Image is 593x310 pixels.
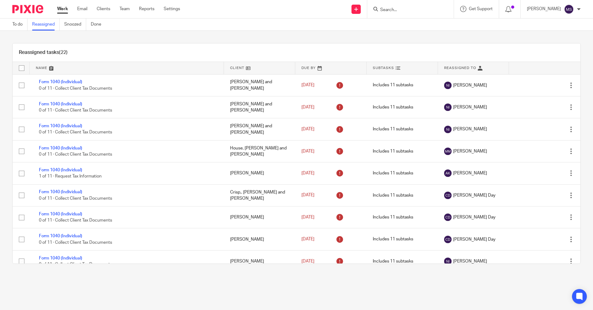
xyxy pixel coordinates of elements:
[444,192,452,199] img: svg%3E
[453,236,495,243] span: [PERSON_NAME] Day
[224,96,295,118] td: [PERSON_NAME] and [PERSON_NAME]
[301,127,314,131] span: [DATE]
[224,184,295,206] td: Crisp,. [PERSON_NAME] and [PERSON_NAME]
[224,162,295,184] td: [PERSON_NAME]
[91,18,106,31] a: Done
[39,108,112,112] span: 0 of 11 · Collect Client Tax Documents
[39,212,82,216] a: Form 1040 (Individual)
[39,86,112,91] span: 0 of 11 · Collect Client Tax Documents
[39,168,82,172] a: Form 1040 (Individual)
[564,4,574,14] img: svg%3E
[301,215,314,219] span: [DATE]
[224,250,295,272] td: [PERSON_NAME]
[39,130,112,135] span: 0 of 11 · Collect Client Tax Documents
[527,6,561,12] p: [PERSON_NAME]
[139,6,154,12] a: Reports
[19,49,68,56] h1: Reassigned tasks
[164,6,180,12] a: Settings
[444,148,452,155] img: svg%3E
[453,214,495,220] span: [PERSON_NAME] Day
[39,218,112,222] span: 0 of 11 · Collect Client Tax Documents
[120,6,130,12] a: Team
[373,171,413,175] span: Includes 11 subtasks
[224,206,295,228] td: [PERSON_NAME]
[224,140,295,162] td: House, [PERSON_NAME] and [PERSON_NAME]
[224,74,295,96] td: [PERSON_NAME] and [PERSON_NAME]
[39,234,82,238] a: Form 1040 (Individual)
[373,127,413,132] span: Includes 11 subtasks
[301,259,314,263] span: [DATE]
[373,237,413,242] span: Includes 11 subtasks
[301,149,314,153] span: [DATE]
[453,82,487,88] span: [PERSON_NAME]
[301,171,314,175] span: [DATE]
[224,228,295,250] td: [PERSON_NAME]
[444,214,452,221] img: svg%3E
[57,6,68,12] a: Work
[373,215,413,219] span: Includes 11 subtasks
[39,80,82,84] a: Form 1040 (Individual)
[39,174,102,179] span: 1 of 11 · Request Tax Information
[373,66,394,70] span: Subtasks
[39,124,82,128] a: Form 1040 (Individual)
[301,105,314,109] span: [DATE]
[444,169,452,177] img: svg%3E
[444,82,452,89] img: svg%3E
[77,6,87,12] a: Email
[373,83,413,88] span: Includes 11 subtasks
[59,50,68,55] span: (22)
[12,5,43,13] img: Pixie
[373,259,413,263] span: Includes 11 subtasks
[39,102,82,106] a: Form 1040 (Individual)
[453,148,487,154] span: [PERSON_NAME]
[444,258,452,265] img: svg%3E
[373,105,413,109] span: Includes 11 subtasks
[301,237,314,241] span: [DATE]
[301,83,314,88] span: [DATE]
[97,6,110,12] a: Clients
[453,170,487,176] span: [PERSON_NAME]
[444,126,452,133] img: svg%3E
[39,262,112,267] span: 0 of 11 · Collect Client Tax Documents
[39,190,82,194] a: Form 1040 (Individual)
[39,152,112,157] span: 0 of 11 · Collect Client Tax Documents
[32,18,60,31] a: Reassigned
[224,118,295,140] td: [PERSON_NAME] and [PERSON_NAME]
[39,146,82,150] a: Form 1040 (Individual)
[380,7,435,13] input: Search
[444,104,452,111] img: svg%3E
[64,18,86,31] a: Snoozed
[453,192,495,198] span: [PERSON_NAME] Day
[373,193,413,198] span: Includes 11 subtasks
[39,240,112,245] span: 0 of 11 · Collect Client Tax Documents
[39,196,112,201] span: 0 of 11 · Collect Client Tax Documents
[301,193,314,198] span: [DATE]
[453,104,487,110] span: [PERSON_NAME]
[444,236,452,243] img: svg%3E
[453,258,487,264] span: [PERSON_NAME]
[12,18,27,31] a: To do
[469,7,493,11] span: Get Support
[453,126,487,132] span: [PERSON_NAME]
[373,149,413,153] span: Includes 11 subtasks
[39,256,82,260] a: Form 1040 (Individual)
